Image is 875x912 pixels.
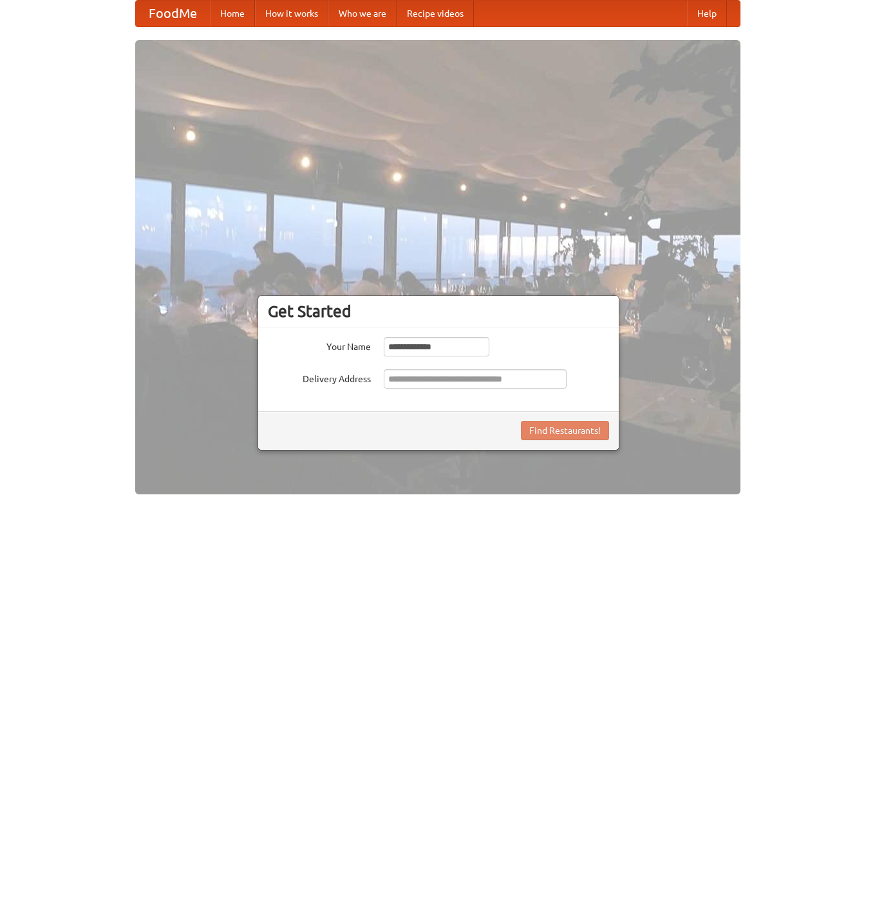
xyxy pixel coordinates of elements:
[328,1,397,26] a: Who we are
[268,337,371,353] label: Your Name
[521,421,609,440] button: Find Restaurants!
[136,1,210,26] a: FoodMe
[210,1,255,26] a: Home
[268,369,371,385] label: Delivery Address
[255,1,328,26] a: How it works
[268,302,609,321] h3: Get Started
[397,1,474,26] a: Recipe videos
[687,1,727,26] a: Help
